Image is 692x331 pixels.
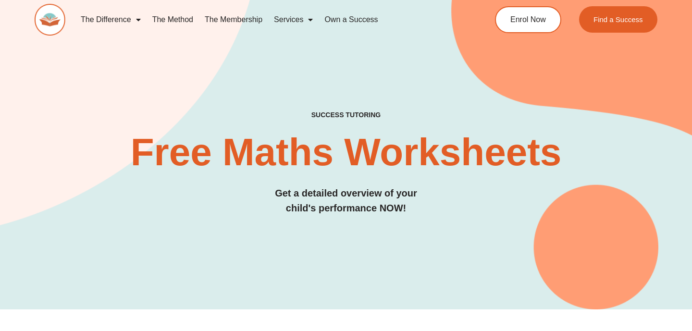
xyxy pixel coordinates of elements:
[35,186,657,216] h3: Get a detailed overview of your child's performance NOW!
[579,6,657,33] a: Find a Success
[35,133,657,172] h2: Free Maths Worksheets​
[510,16,546,24] span: Enrol Now
[75,9,459,31] nav: Menu
[75,9,147,31] a: The Difference
[319,9,383,31] a: Own a Success
[147,9,199,31] a: The Method
[199,9,268,31] a: The Membership
[35,111,657,119] h4: SUCCESS TUTORING​
[495,6,561,33] a: Enrol Now
[593,16,643,23] span: Find a Success
[268,9,319,31] a: Services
